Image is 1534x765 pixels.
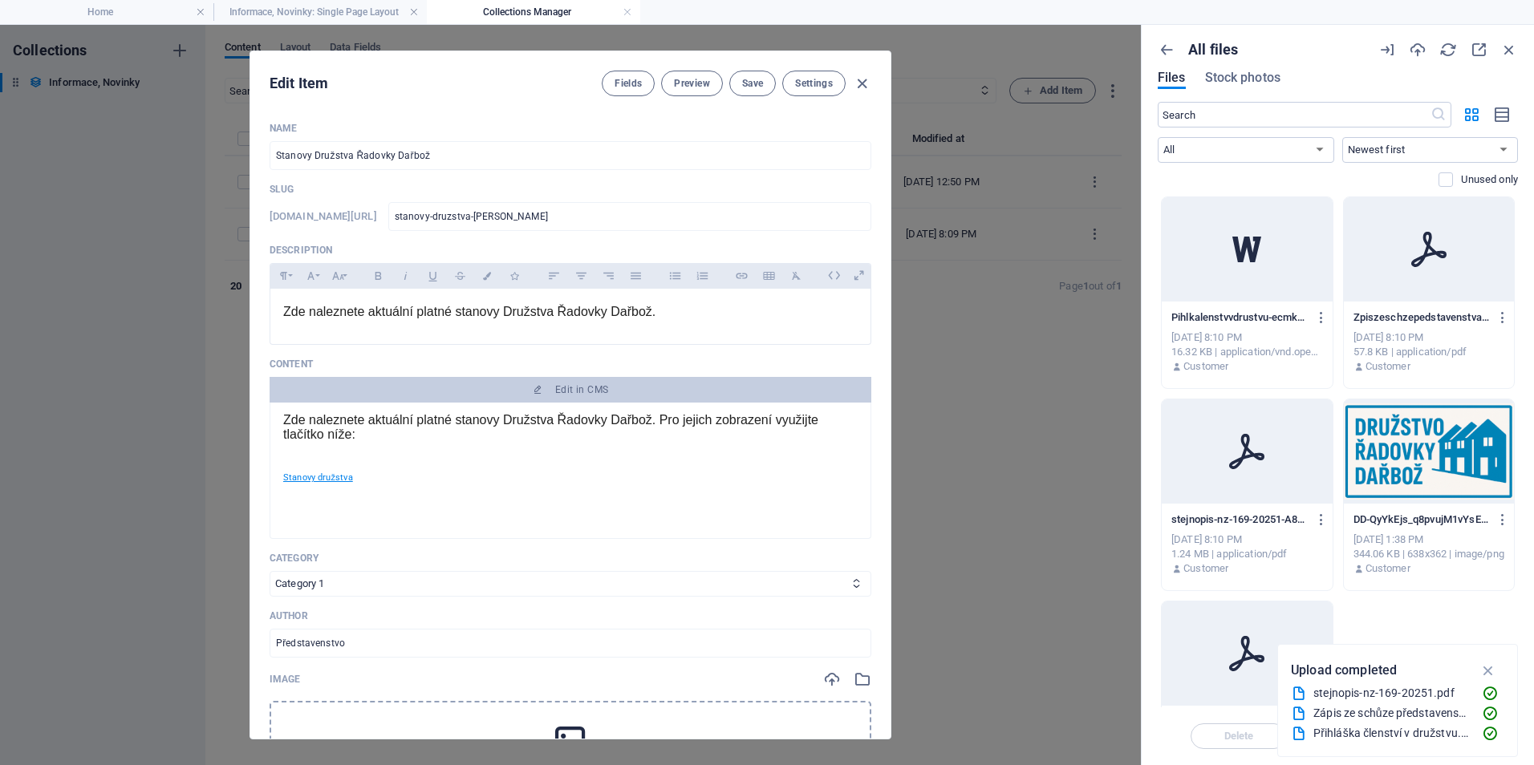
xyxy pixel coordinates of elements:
i: Edit HTML [822,263,846,288]
button: Unordered List [662,265,688,286]
button: Insert Link [728,265,754,286]
button: Preview [661,71,722,96]
button: Align Right [595,265,621,286]
button: Italic (Ctrl+I) [392,265,418,286]
button: Save [729,71,776,96]
p: Category [270,552,871,565]
div: 16.32 KB | application/vnd.openxmlformats-officedocument.wordprocessingml.document [1171,345,1323,359]
button: Paragraph Format [270,265,296,286]
span: Files [1158,68,1186,87]
p: All files [1188,41,1238,59]
div: Přihláška členství v družstvu.docx [1313,724,1469,743]
p: Name [270,122,871,135]
p: Customer [1366,561,1410,576]
button: Bold (Ctrl+B) [365,265,391,286]
div: [DATE] 8:10 PM [1171,330,1323,345]
span: Zde naleznete aktuální platné stanovy Družstva Řadovky Dařbož. Pro jejich zobrazení využijte tlač... [283,413,818,441]
button: Clear Formatting [783,265,809,286]
div: stejnopis-nz-169-20251.pdf [1313,684,1469,702]
div: [DATE] 8:10 PM [1171,532,1323,547]
input: Search [1158,102,1431,127]
i: URL import [1378,41,1396,59]
p: Description [270,244,871,257]
div: [DATE] 8:10 PM [1353,330,1505,345]
h6: [DOMAIN_NAME][URL] [270,207,377,226]
button: Fields [602,71,655,96]
p: Customer [1183,359,1228,374]
p: Author [270,609,871,622]
p: Customer [1366,359,1410,374]
h2: Edit Item [270,74,328,93]
a: Stanovy družstva [283,472,353,483]
p: Upload completed [1291,660,1397,681]
i: Reload [1439,41,1457,59]
p: Content [270,358,871,370]
p: Pihlkalenstvvdrustvu-ecmkIraIM4pftWFp364YYA.docx [1171,310,1308,325]
div: 1.24 MB | application/pdf [1171,547,1323,561]
span: Settings [795,77,833,90]
button: Edit in CMS [270,377,871,403]
p: Image [270,673,301,686]
span: Zde naleznete aktuální platné stanovy Družstva Řadovky Dařbož. [283,305,655,318]
button: Colors [474,265,500,286]
button: Underline (Ctrl+U) [420,265,445,286]
button: Align Left [541,265,566,286]
span: Edit in CMS [555,383,608,396]
button: Insert Table [756,265,781,286]
span: Stock photos [1205,68,1280,87]
i: Open as overlay [846,263,871,288]
button: Settings [782,71,846,96]
p: Zpiszeschzepedstavenstvazedne20250916-FKLpg0HD_Cl1xPYslg-czg.pdf [1353,310,1490,325]
p: Slug [270,183,871,196]
i: Close [1500,41,1518,59]
span: Save [742,77,763,90]
p: Customer [1183,561,1228,576]
i: Show all folders [1158,41,1175,59]
div: [DATE] 1:38 PM [1353,532,1505,547]
span: Preview [674,77,709,90]
div: 57.8 KB | application/pdf [1353,345,1505,359]
button: Icons [501,265,527,286]
div: 344.06 KB | 638x362 | image/png [1353,547,1505,561]
button: Strikethrough [447,265,473,286]
h4: Informace, Novinky: Single Page Layout [213,3,427,21]
div: Zápis ze schůze představenstva ze dne 20250916.pdf [1313,704,1469,722]
p: DD-QyYkEjs_q8pvujM1vYsEtA.png [1353,512,1490,527]
button: Align Justify [623,265,648,286]
h4: Collections Manager [427,3,640,21]
i: Upload [1409,41,1426,59]
i: Select from file manager or stock photos [854,670,871,688]
i: Maximize [1470,41,1487,59]
p: Displays only files that are not in use on the website. Files added during this session can still... [1461,172,1518,187]
button: Ordered List [689,265,715,286]
p: stejnopis-nz-169-20251-A8Xfcugh3XvAfzzHKyuldg.pdf [1171,512,1308,527]
button: Font Size [325,265,351,286]
button: Font Family [298,265,323,286]
button: Align Center [568,265,594,286]
span: Fields [615,77,642,90]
